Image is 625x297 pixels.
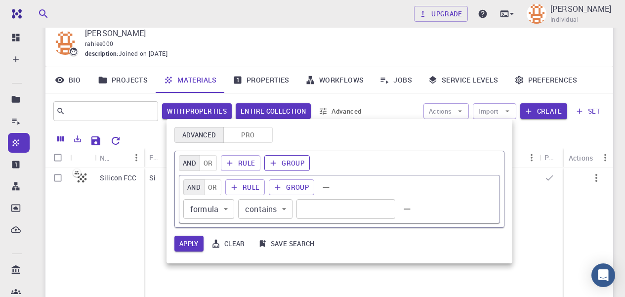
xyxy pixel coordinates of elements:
[179,155,200,171] button: and
[20,7,55,16] span: Support
[318,179,334,195] button: Remove group
[208,236,250,252] button: Clear
[296,199,395,219] div: Value
[269,179,314,195] button: Group
[225,179,265,195] button: Rule
[183,179,221,195] div: combinator
[174,127,224,143] button: Advanced
[183,199,234,219] div: formula
[254,236,320,252] button: Save search
[174,127,273,143] div: Platform
[200,155,217,171] button: or
[179,155,217,171] div: combinator
[264,155,310,171] button: Group
[174,236,204,252] button: Apply
[238,199,292,219] div: contains
[591,263,615,287] div: Open Intercom Messenger
[204,179,221,195] button: or
[399,201,415,217] button: Remove rule
[223,127,273,143] button: Pro
[183,179,205,195] button: and
[221,155,261,171] button: Rule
